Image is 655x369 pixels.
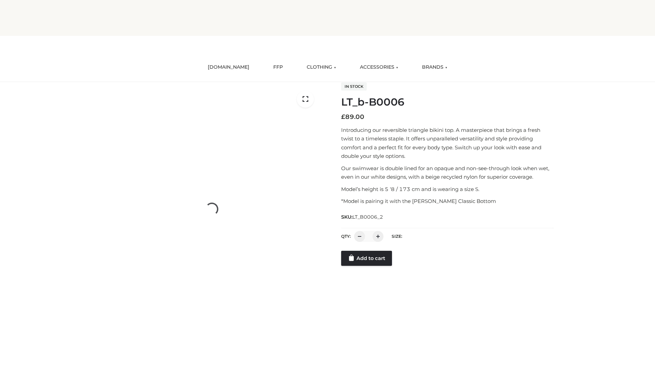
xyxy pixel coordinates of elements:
span: LT_B0006_2 [352,214,383,220]
p: Our swimwear is double lined for an opaque and non-see-through look when wet, even in our white d... [341,164,554,181]
bdi: 89.00 [341,113,364,121]
a: Add to cart [341,251,392,266]
label: QTY: [341,234,351,239]
p: Introducing our reversible triangle bikini top. A masterpiece that brings a fresh twist to a time... [341,126,554,161]
a: [DOMAIN_NAME] [203,60,254,75]
h1: LT_b-B0006 [341,96,554,108]
span: £ [341,113,345,121]
a: FFP [268,60,288,75]
a: ACCESSORIES [355,60,403,75]
span: In stock [341,82,367,91]
span: SKU: [341,213,384,221]
p: *Model is pairing it with the [PERSON_NAME] Classic Bottom [341,197,554,206]
a: CLOTHING [302,60,341,75]
p: Model’s height is 5 ‘8 / 173 cm and is wearing a size S. [341,185,554,194]
label: Size: [392,234,402,239]
a: BRANDS [417,60,452,75]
